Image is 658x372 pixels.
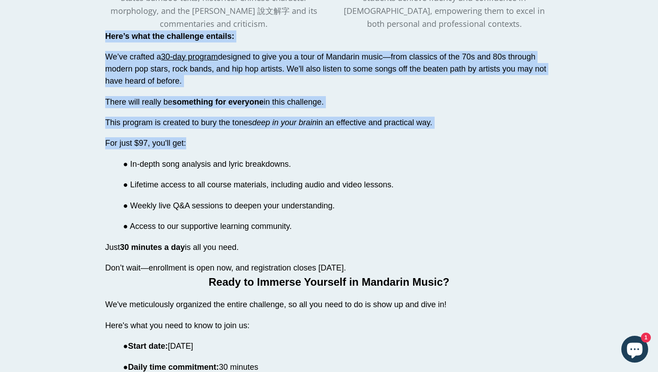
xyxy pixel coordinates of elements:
[105,321,250,330] span: Here's what you need to know to join us:
[123,222,292,231] span: ● Access to our supportive learning community.
[105,263,346,272] span: Don’t wait—enrollment is open now, and registration closes [DATE].
[252,118,316,127] em: deep in your brain
[209,276,449,288] span: Ready to Immerse Yourself in Mandarin Music?
[128,342,168,351] strong: Start date:
[105,118,432,127] span: This program is created to bury the tones in an effective and practical way.
[619,336,651,365] inbox-online-store-chat: Shopify online store chat
[120,243,185,252] strong: 30 minutes a day
[105,52,546,85] span: We’ve crafted a designed to give you a tour of Mandarin music—from classics of the 70s and 80s th...
[123,342,193,351] span: ● [DATE]
[105,243,239,252] span: Just is all you need.
[105,300,447,309] span: We've meticulously organized the entire challenge, so all you need to do is show up and dive in!
[123,180,393,189] span: ● Lifetime access to all course materials, including audio and video lessons.
[105,97,324,106] span: There will really be in this challenge.
[128,363,219,372] strong: Daily time commitment:
[123,201,335,210] span: ● Weekly live Q&A sessions to deepen your understanding.
[161,52,218,61] span: 30-day program
[123,363,258,372] span: ● 30 minutes
[105,139,186,148] span: For just $97, you'll get:
[172,97,264,106] strong: something for everyone
[105,32,234,41] span: Here’s what the challenge entails:
[123,160,291,169] span: ● In-depth song analysis and lyric breakdowns.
